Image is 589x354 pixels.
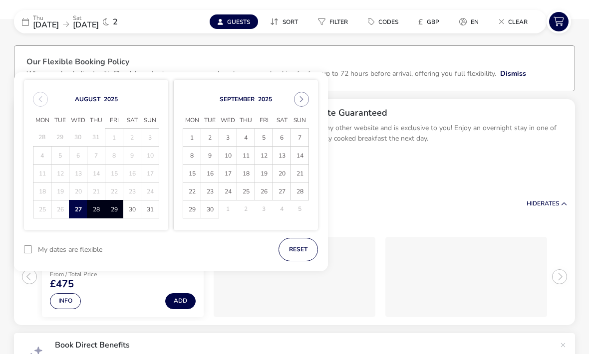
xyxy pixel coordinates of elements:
span: Sat [273,113,291,128]
span: 29 [184,201,200,218]
span: Tue [201,113,219,128]
span: 28 [88,201,104,218]
td: 3 [255,200,273,218]
td: 29 [105,200,123,218]
button: reset [279,238,318,261]
td: 10 [219,147,237,165]
td: 15 [105,165,123,182]
naf-pibe-menu-bar-item: Guests [210,14,262,29]
span: Mon [183,113,201,128]
label: My dates are flexible [38,246,102,253]
td: 10 [141,147,159,165]
button: en [451,14,487,29]
span: Wed [69,113,87,128]
td: 22 [183,182,201,200]
h3: Our Flexible Booking Policy [26,58,563,68]
span: £475 [50,279,74,289]
td: 2 [123,129,141,147]
td: 22 [105,182,123,200]
button: Choose Year [104,95,118,103]
button: Add [165,293,196,309]
td: 29 [183,200,201,218]
span: Hide [527,199,541,207]
td: 26 [51,200,69,218]
span: 2 [113,18,118,26]
p: From / Total Price [50,271,121,277]
span: Thu [237,113,255,128]
td: 25 [237,182,255,200]
td: 21 [87,182,105,200]
td: 29 [51,129,69,147]
td: 17 [219,165,237,182]
td: 13 [273,147,291,165]
td: 1 [183,129,201,147]
span: 6 [274,129,290,147]
td: 31 [141,200,159,218]
div: Best Available B&B Rate GuaranteedThis offer is not available on any other website and is exclusi... [224,99,575,169]
button: Guests [210,14,258,29]
span: 16 [202,165,218,182]
span: 27 [274,183,290,200]
span: Thu [87,113,105,128]
td: 12 [255,147,273,165]
td: 14 [87,165,105,182]
td: 13 [69,165,87,182]
span: 18 [238,165,254,182]
span: 1 [184,129,200,147]
td: 6 [69,147,87,165]
td: 5 [291,200,309,218]
swiper-slide: 2 / 3 [209,233,380,321]
td: 5 [255,129,273,147]
button: Info [50,293,81,309]
button: £GBP [410,14,447,29]
span: 14 [292,147,308,165]
span: 31 [142,201,158,218]
span: [DATE] [73,19,99,30]
i: £ [418,17,423,27]
naf-pibe-menu-bar-item: Filter [310,14,360,29]
td: 4 [273,200,291,218]
span: Sort [283,18,298,26]
span: 30 [202,201,218,218]
td: 27 [273,182,291,200]
td: 3 [141,129,159,147]
span: en [471,18,479,26]
span: Wed [219,113,237,128]
span: 8 [184,147,200,165]
td: 7 [87,147,105,165]
span: 29 [106,201,122,218]
swiper-slide: 3 / 3 [380,233,552,321]
button: HideRates [527,200,567,207]
td: 31 [87,129,105,147]
div: Choose Date [24,80,318,230]
td: 6 [273,129,291,147]
span: [DATE] [33,19,59,30]
td: 24 [219,182,237,200]
span: GBP [427,18,439,26]
naf-pibe-menu-bar-item: en [451,14,491,29]
td: 11 [33,165,51,182]
span: Guests [227,18,250,26]
naf-pibe-menu-bar-item: £GBP [410,14,451,29]
span: Clear [508,18,528,26]
button: Dismiss [500,68,526,79]
span: 26 [256,183,272,200]
span: 7 [292,129,308,147]
p: Thu [33,15,59,21]
span: 9 [202,147,218,165]
span: Sun [141,113,159,128]
td: 16 [123,165,141,182]
td: 4 [33,147,51,165]
td: 25 [33,200,51,218]
td: 14 [291,147,309,165]
span: 20 [274,165,290,182]
p: When you book direct with Clandeboye Lodge, you can cancel or change your booking for free up to ... [26,69,496,78]
naf-pibe-menu-bar-item: Sort [262,14,310,29]
span: 21 [292,165,308,182]
naf-pibe-menu-bar-item: Clear [491,14,540,29]
div: Thu[DATE]Sat[DATE]2 [14,10,164,33]
td: 2 [237,200,255,218]
h2: Best Available B&B Rate Guaranteed [232,107,567,119]
td: 24 [141,182,159,200]
td: 30 [123,200,141,218]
